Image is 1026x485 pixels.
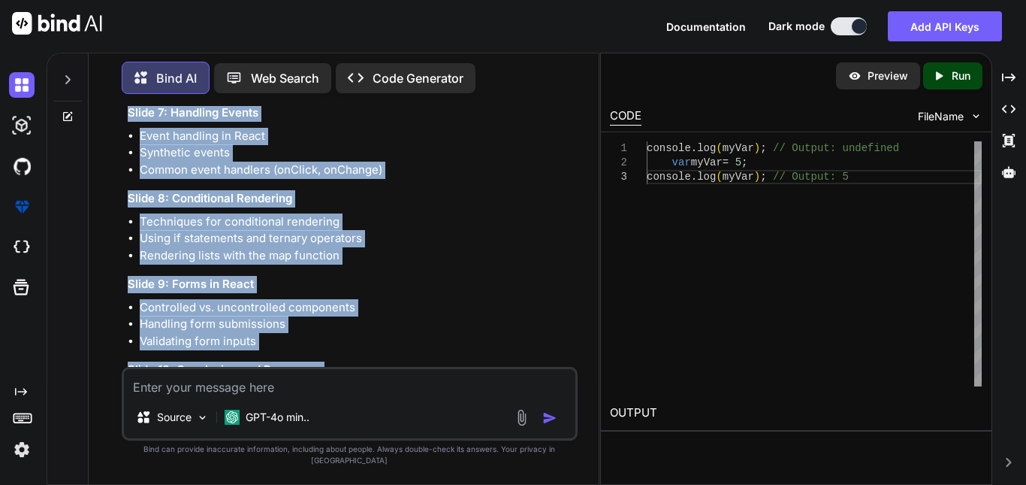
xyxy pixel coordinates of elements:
p: Run [952,68,970,83]
img: premium [9,194,35,220]
span: ) [754,142,760,154]
img: githubDark [9,153,35,179]
li: Techniques for conditional rendering [140,214,575,231]
span: console [647,171,691,183]
span: ) [754,171,760,183]
span: Dark mode [768,19,825,34]
p: Bind can provide inaccurate information, including about people. Always double-check its answers.... [122,444,578,466]
img: icon [542,411,557,426]
span: myVar [691,156,723,168]
span: ( [716,142,722,154]
li: Controlled vs. uncontrolled components [140,299,575,317]
p: Source [157,410,192,425]
img: Bind AI [12,12,102,35]
img: GPT-4o mini [225,410,240,425]
img: Pick Models [196,411,209,424]
li: Synthetic events [140,144,575,162]
p: Bind AI [156,69,197,87]
img: settings [9,437,35,462]
span: myVar [723,142,754,154]
li: Rendering lists with the map function [140,247,575,265]
button: Documentation [666,19,746,35]
span: console [647,142,691,154]
li: Handling form submissions [140,316,575,333]
p: Web Search [251,69,319,87]
img: cloudideIcon [9,235,35,260]
li: Validating form inputs [140,333,575,350]
span: ; [760,171,766,183]
img: chevron down [970,110,982,123]
span: . [691,171,697,183]
li: Event handling in React [140,128,575,145]
li: Using if statements and ternary operators [140,230,575,247]
p: Preview [868,68,908,83]
span: FileName [918,109,964,124]
div: 2 [610,156,627,170]
span: // Output: 5 [773,171,849,183]
span: // Output: undefined [773,142,899,154]
h3: Slide 9: Forms in React [128,276,575,293]
span: 5 [735,156,741,168]
img: darkAi-studio [9,113,35,138]
img: preview [848,69,862,83]
li: Common event handlers (onClick, onChange) [140,162,575,179]
div: CODE [610,108,641,126]
span: ; [760,142,766,154]
span: var [672,156,691,168]
span: . [691,142,697,154]
img: darkChat [9,72,35,98]
span: ( [716,171,722,183]
div: 1 [610,141,627,156]
img: attachment [513,409,530,426]
span: myVar [723,171,754,183]
span: log [697,142,716,154]
h3: Slide 7: Handling Events [128,105,575,122]
button: Add API Keys [888,11,1002,41]
h2: OUTPUT [601,396,991,431]
p: Code Generator [373,69,463,87]
span: = [723,156,729,168]
span: ; [741,156,747,168]
span: Documentation [666,20,746,33]
span: log [697,171,716,183]
div: 3 [610,170,627,184]
p: GPT-4o min.. [246,410,309,425]
h3: Slide 10: Conclusion and Resources [128,362,575,379]
h3: Slide 8: Conditional Rendering [128,190,575,208]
